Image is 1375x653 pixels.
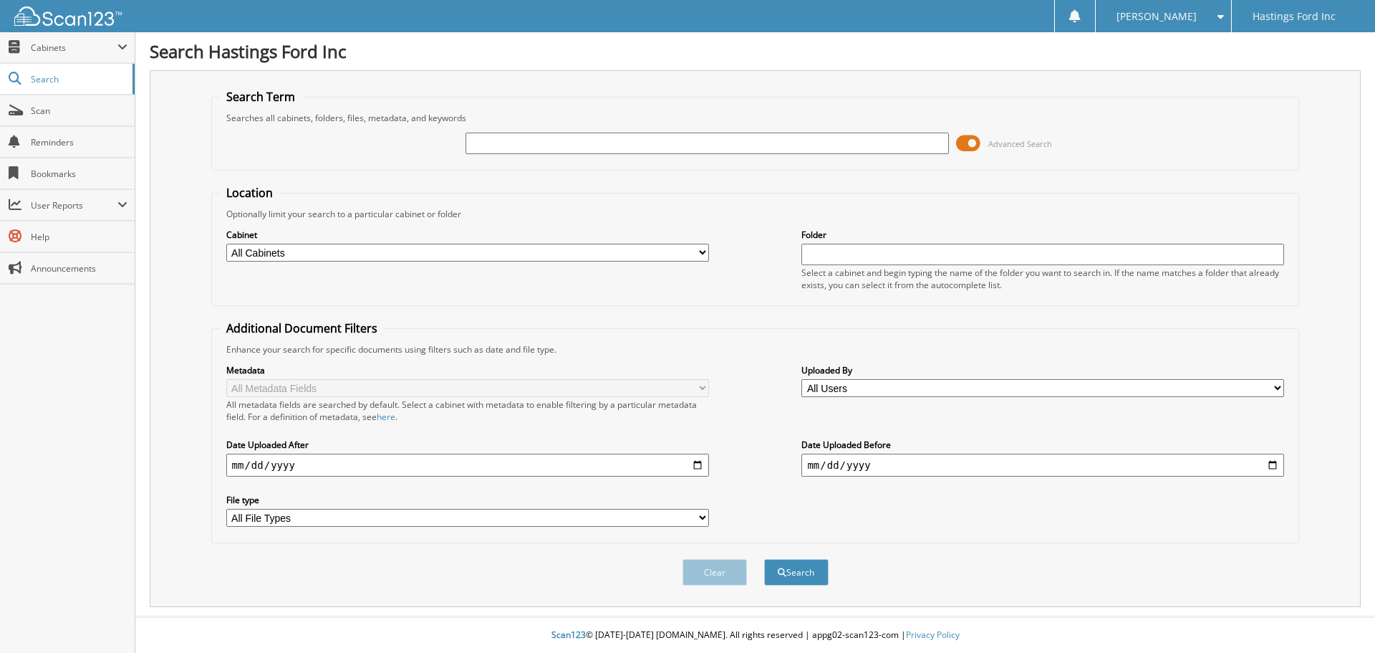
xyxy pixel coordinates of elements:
[1116,12,1197,21] span: [PERSON_NAME]
[31,262,127,275] span: Announcements
[219,112,1292,124] div: Searches all cabinets, folders, files, metadata, and keywords
[226,494,709,506] label: File type
[31,231,127,243] span: Help
[219,208,1292,220] div: Optionally limit your search to a particular cabinet or folder
[135,618,1375,653] div: © [DATE]-[DATE] [DOMAIN_NAME]. All rights reserved | appg02-scan123-com |
[906,629,960,641] a: Privacy Policy
[682,559,747,586] button: Clear
[801,439,1284,451] label: Date Uploaded Before
[226,454,709,477] input: start
[226,439,709,451] label: Date Uploaded After
[1253,12,1336,21] span: Hastings Ford Inc
[988,138,1052,149] span: Advanced Search
[14,6,122,26] img: scan123-logo-white.svg
[801,267,1284,291] div: Select a cabinet and begin typing the name of the folder you want to search in. If the name match...
[31,105,127,117] span: Scan
[226,364,709,376] label: Metadata
[801,229,1284,241] label: Folder
[801,364,1284,376] label: Uploaded By
[31,136,127,148] span: Reminders
[1303,584,1375,653] iframe: Chat Widget
[551,629,586,641] span: Scan123
[219,343,1292,356] div: Enhance your search for specific documents using filters such as date and file type.
[219,320,385,336] legend: Additional Document Filters
[219,185,280,201] legend: Location
[226,399,709,423] div: All metadata fields are searched by default. Select a cabinet with metadata to enable filtering b...
[219,89,302,105] legend: Search Term
[764,559,829,586] button: Search
[31,42,117,54] span: Cabinets
[226,229,709,241] label: Cabinet
[31,199,117,211] span: User Reports
[801,454,1284,477] input: end
[377,411,395,423] a: here
[150,39,1361,63] h1: Search Hastings Ford Inc
[31,73,125,85] span: Search
[31,168,127,180] span: Bookmarks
